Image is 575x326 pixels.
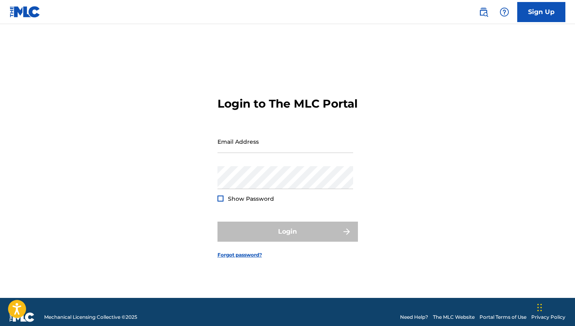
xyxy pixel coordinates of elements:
div: Help [496,4,512,20]
a: Privacy Policy [531,314,565,321]
img: help [500,7,509,17]
a: Sign Up [517,2,565,22]
span: Show Password [228,195,274,202]
a: Need Help? [400,314,428,321]
iframe: Chat Widget [535,287,575,326]
a: Portal Terms of Use [480,314,526,321]
img: MLC Logo [10,6,41,18]
h3: Login to The MLC Portal [217,97,358,111]
a: Forgot password? [217,251,262,259]
span: Mechanical Licensing Collective © 2025 [44,314,137,321]
a: The MLC Website [433,314,475,321]
img: logo [10,312,35,322]
div: Drag [537,295,542,320]
img: search [479,7,488,17]
a: Public Search [475,4,492,20]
